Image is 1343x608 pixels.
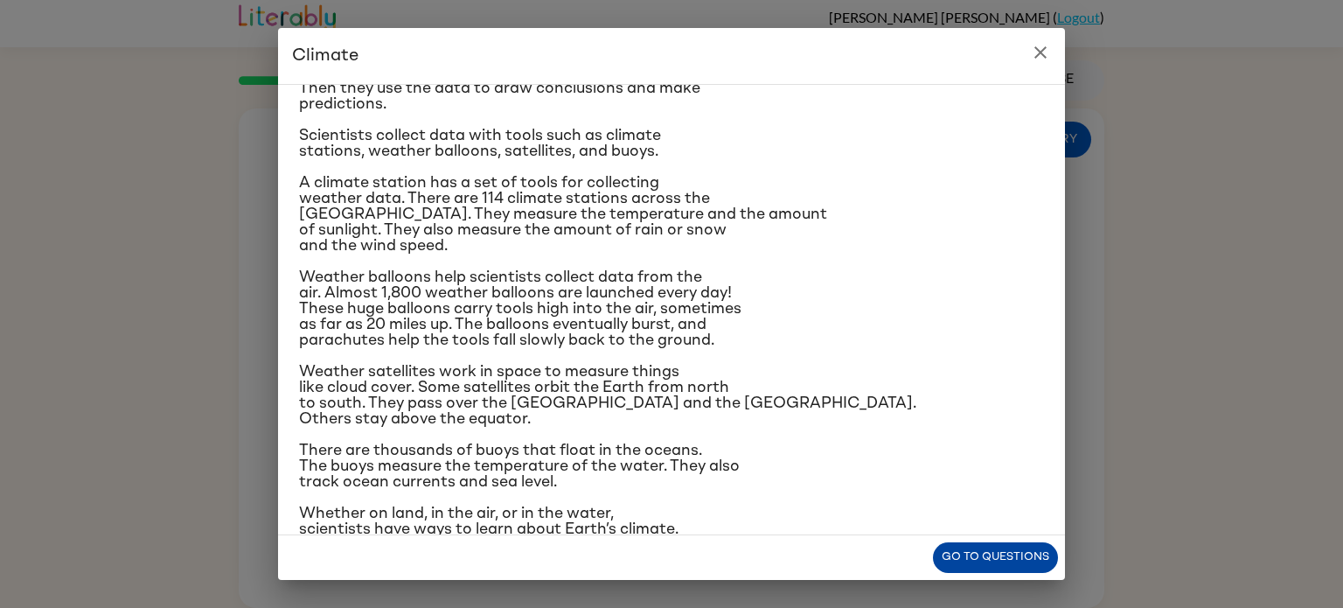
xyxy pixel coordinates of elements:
span: Scientists collect data with tools such as climate stations, weather balloons, satellites, and bu... [299,128,661,159]
span: Weather satellites work in space to measure things like cloud cover. Some satellites orbit the Ea... [299,364,916,427]
span: Whether on land, in the air, or in the water, scientists have ways to learn about Earth’s climate. [299,506,678,537]
h2: Climate [278,28,1065,84]
span: There are thousands of buoys that float in the oceans. The buoys measure the temperature of the w... [299,443,740,490]
button: Go to questions [933,542,1058,573]
button: close [1023,35,1058,70]
span: Weather balloons help scientists collect data from the air. Almost 1,800 weather balloons are lau... [299,269,741,348]
span: A climate station has a set of tools for collecting weather data. There are 114 climate stations ... [299,175,827,254]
